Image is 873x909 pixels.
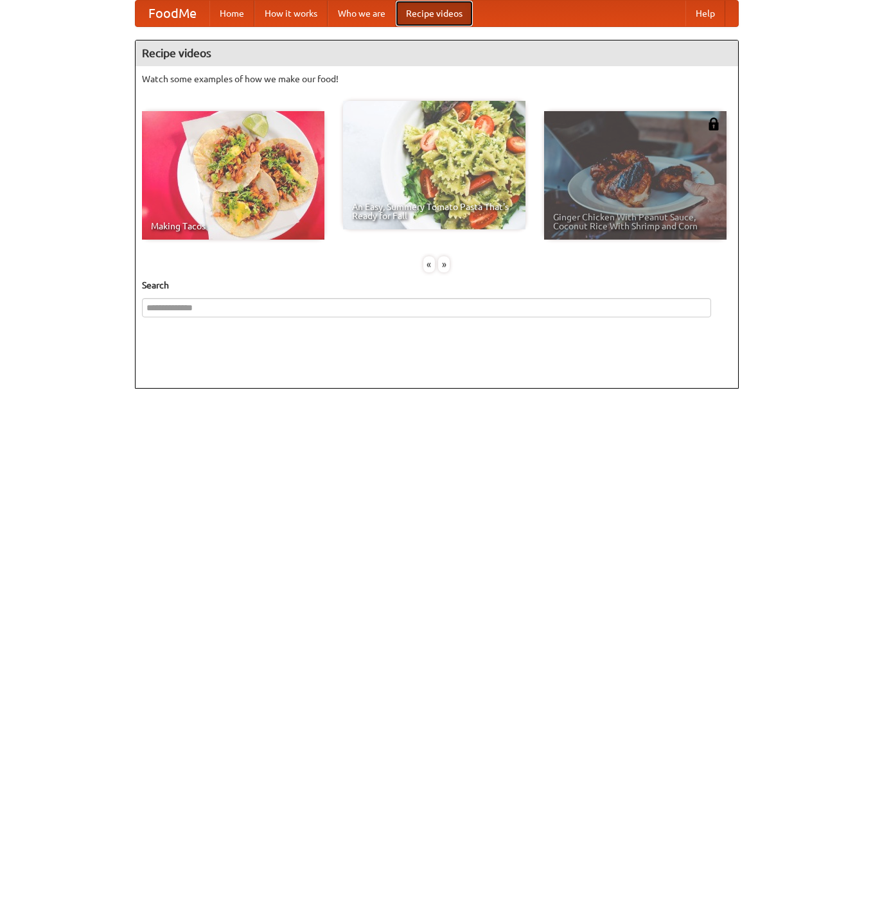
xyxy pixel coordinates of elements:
p: Watch some examples of how we make our food! [142,73,732,85]
h4: Recipe videos [136,40,738,66]
h5: Search [142,279,732,292]
img: 483408.png [707,118,720,130]
a: Making Tacos [142,111,324,240]
a: Help [685,1,725,26]
span: An Easy, Summery Tomato Pasta That's Ready for Fall [352,202,516,220]
a: How it works [254,1,328,26]
a: Home [209,1,254,26]
span: Making Tacos [151,222,315,231]
a: Recipe videos [396,1,473,26]
a: An Easy, Summery Tomato Pasta That's Ready for Fall [343,101,525,229]
a: Who we are [328,1,396,26]
div: « [423,256,435,272]
a: FoodMe [136,1,209,26]
div: » [438,256,450,272]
